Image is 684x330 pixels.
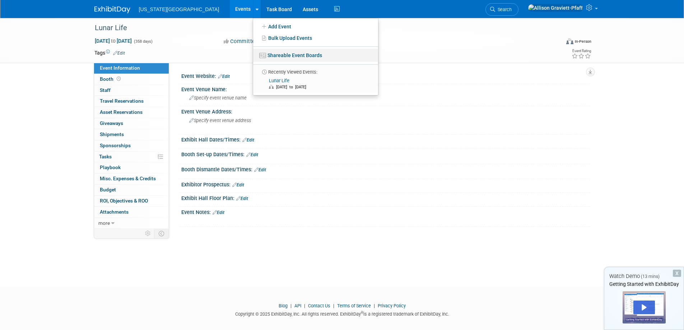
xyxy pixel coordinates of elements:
img: Allison Graviett-Pfaff [528,4,583,12]
span: Sponsorships [100,143,131,148]
a: Travel Reservations [94,96,169,107]
button: Committed [221,38,264,45]
span: to [110,38,117,44]
a: Shareable Event Boards [253,49,378,62]
span: Attachments [100,209,129,215]
span: Event Information [100,65,140,71]
div: Play [633,301,655,314]
img: seventboard-3.png [259,53,266,58]
td: Toggle Event Tabs [154,229,169,238]
div: Event Notes: [181,207,590,216]
a: Terms of Service [337,303,371,308]
a: more [94,218,169,229]
span: Misc. Expenses & Credits [100,176,156,181]
span: Playbook [100,164,121,170]
span: Giveaways [100,120,123,126]
a: Sponsorships [94,140,169,151]
td: Personalize Event Tab Strip [142,229,154,238]
a: Giveaways [94,118,169,129]
img: ExhibitDay [94,6,130,13]
a: Lunar Life [DATE] to [DATE] [255,75,375,93]
span: [DATE] to [DATE] [276,85,310,89]
span: | [331,303,336,308]
a: Staff [94,85,169,96]
span: Specify event venue address [189,118,251,123]
div: Booth Set-up Dates/Times: [181,149,590,158]
span: Shipments [100,131,124,137]
div: Exhibitor Prospectus: [181,179,590,189]
sup: ® [361,311,363,315]
div: Event Format [518,37,592,48]
a: Edit [232,182,244,187]
img: Format-Inperson.png [566,38,573,44]
li: Recently Viewed Events: [253,64,378,75]
a: Add Event [253,21,378,32]
div: Event Website: [181,71,590,80]
a: Edit [246,152,258,157]
span: Tasks [99,154,112,159]
div: Event Venue Address: [181,106,590,115]
a: Shipments [94,129,169,140]
span: Staff [100,87,111,93]
a: Privacy Policy [378,303,406,308]
span: (358 days) [133,39,153,44]
a: Misc. Expenses & Credits [94,173,169,184]
span: Travel Reservations [100,98,144,104]
div: Event Venue Name: [181,84,590,93]
div: Booth Dismantle Dates/Times: [181,164,590,173]
div: Getting Started with ExhibitDay [604,280,684,288]
span: more [98,220,110,226]
span: | [289,303,293,308]
div: Event Rating [572,49,591,53]
a: Budget [94,185,169,195]
a: API [294,303,301,308]
span: Specify event venue name [189,95,247,101]
a: Blog [279,303,288,308]
div: Watch Demo [604,273,684,280]
span: [US_STATE][GEOGRAPHIC_DATA] [139,6,219,12]
a: Edit [218,74,230,79]
div: Dismiss [673,270,681,277]
span: Budget [100,187,116,192]
td: Tags [94,49,125,56]
a: ROI, Objectives & ROO [94,196,169,206]
a: Edit [242,138,254,143]
a: Tasks [94,152,169,162]
span: | [372,303,377,308]
a: Edit [254,167,266,172]
a: Edit [213,210,224,215]
span: (13 mins) [641,274,660,279]
span: Booth [100,76,122,82]
a: Event Information [94,63,169,74]
a: Booth [94,74,169,85]
span: Asset Reservations [100,109,143,115]
div: Lunar Life [92,22,549,34]
div: Exhibit Hall Floor Plan: [181,193,590,202]
div: Exhibit Hall Dates/Times: [181,134,590,144]
span: | [302,303,307,308]
a: Contact Us [308,303,330,308]
a: Bulk Upload Events [253,32,378,44]
a: Asset Reservations [94,107,169,118]
a: Edit [236,196,248,201]
span: Booth not reserved yet [115,76,122,82]
span: [DATE] [DATE] [94,38,132,44]
a: Attachments [94,207,169,218]
a: Edit [113,51,125,56]
div: In-Person [574,39,591,44]
a: Search [485,3,518,16]
span: Search [495,7,512,12]
a: Playbook [94,162,169,173]
span: ROI, Objectives & ROO [100,198,148,204]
